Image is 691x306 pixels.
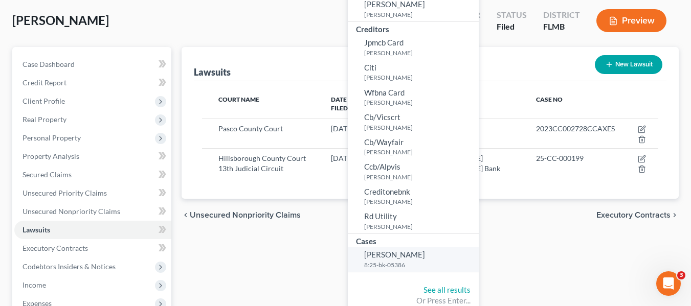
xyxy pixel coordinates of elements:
[331,154,353,162] span: [DATE]
[23,207,120,216] span: Unsecured Nonpriority Claims
[14,239,171,257] a: Executory Contracts
[331,124,353,133] span: [DATE]
[14,166,171,184] a: Secured Claims
[364,222,476,231] small: [PERSON_NAME]
[14,147,171,166] a: Property Analysis
[23,133,81,142] span: Personal Property
[677,271,685,279] span: 3
[23,152,79,160] span: Property Analysis
[348,208,479,233] a: Rd Utility[PERSON_NAME]
[423,285,471,294] a: See all results
[182,211,301,219] button: chevron_left Unsecured Nonpriority Claims
[596,9,666,32] button: Preview
[364,261,476,269] small: 8:25-bk-05386
[14,74,171,92] a: Credit Report
[218,154,306,173] span: Hillsborough County Court 13th Judicial Circuit
[12,13,109,28] span: [PERSON_NAME]
[356,295,471,306] div: Or Press Enter...
[23,170,72,179] span: Secured Claims
[497,21,527,33] div: Filed
[218,96,259,103] span: Court Name
[23,225,50,234] span: Lawsuits
[364,112,400,122] span: Cb/Vicscrt
[364,137,404,147] span: Cb/Wayfair
[364,187,410,196] span: Creditonebnk
[543,21,580,33] div: FLMB
[671,211,679,219] i: chevron_right
[23,280,46,289] span: Income
[23,60,75,68] span: Case Dashboard
[364,38,404,47] span: Jpmcb Card
[331,96,348,112] span: Date Filed
[364,162,400,171] span: Ccb/Alpvis
[364,211,397,221] span: Rd Utility
[348,247,479,272] a: [PERSON_NAME]8:25-bk-05386
[364,197,476,206] small: [PERSON_NAME]
[348,159,479,184] a: Ccb/Alpvis[PERSON_NAME]
[23,244,88,252] span: Executory Contracts
[348,60,479,85] a: Citi[PERSON_NAME]
[596,211,671,219] span: Executory Contracts
[194,66,231,78] div: Lawsuits
[23,262,116,271] span: Codebtors Insiders & Notices
[23,78,66,87] span: Credit Report
[364,148,476,156] small: [PERSON_NAME]
[14,55,171,74] a: Case Dashboard
[182,211,190,219] i: chevron_left
[348,85,479,110] a: Wfbna Card[PERSON_NAME]
[14,221,171,239] a: Lawsuits
[348,35,479,60] a: Jpmcb Card[PERSON_NAME]
[348,22,479,35] div: Creditors
[14,202,171,221] a: Unsecured Nonpriority Claims
[23,97,65,105] span: Client Profile
[536,124,615,133] span: 2023CC002728CCAXES
[348,109,479,134] a: Cb/Vicscrt[PERSON_NAME]
[23,189,107,197] span: Unsecured Priority Claims
[543,9,580,21] div: District
[536,154,584,162] span: 25-CC-000199
[23,115,66,124] span: Real Property
[190,211,301,219] span: Unsecured Nonpriority Claims
[14,184,171,202] a: Unsecured Priority Claims
[497,9,527,21] div: Status
[364,88,405,97] span: Wfbna Card
[364,73,476,82] small: [PERSON_NAME]
[348,234,479,247] div: Cases
[536,96,563,103] span: Case No
[348,134,479,159] a: Cb/Wayfair[PERSON_NAME]
[348,184,479,209] a: Creditonebnk[PERSON_NAME]
[596,211,679,219] button: Executory Contracts chevron_right
[218,124,283,133] span: Pasco County Court
[364,63,376,72] span: Citi
[364,123,476,132] small: [PERSON_NAME]
[364,250,425,259] span: [PERSON_NAME]
[364,10,476,19] small: [PERSON_NAME]
[364,49,476,57] small: [PERSON_NAME]
[595,55,662,74] button: New Lawsuit
[364,98,476,107] small: [PERSON_NAME]
[364,173,476,181] small: [PERSON_NAME]
[656,271,681,296] iframe: Intercom live chat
